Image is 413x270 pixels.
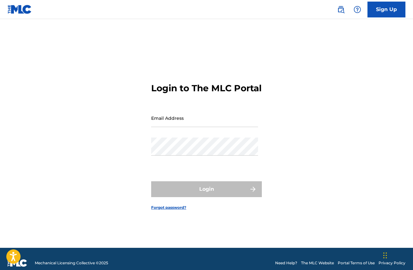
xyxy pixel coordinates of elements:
[379,260,405,266] a: Privacy Policy
[35,260,108,266] span: Mechanical Licensing Collective © 2025
[151,83,262,94] h3: Login to The MLC Portal
[338,260,375,266] a: Portal Terms of Use
[151,205,186,210] a: Forgot password?
[8,259,27,267] img: logo
[381,240,413,270] iframe: Chat Widget
[351,3,364,16] div: Help
[383,246,387,265] div: Drag
[301,260,334,266] a: The MLC Website
[354,6,361,13] img: help
[335,3,347,16] a: Public Search
[8,5,32,14] img: MLC Logo
[367,2,405,17] a: Sign Up
[337,6,345,13] img: search
[275,260,297,266] a: Need Help?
